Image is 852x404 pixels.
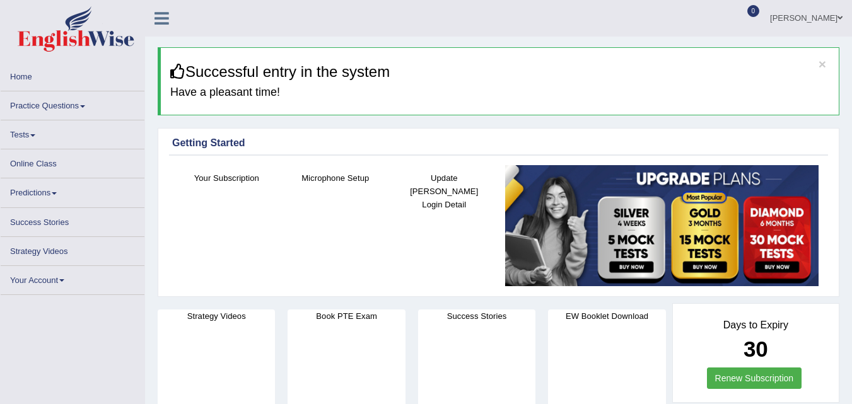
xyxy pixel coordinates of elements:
a: Practice Questions [1,91,144,116]
h4: Your Subscription [178,171,275,185]
a: Strategy Videos [1,237,144,262]
div: Getting Started [172,136,825,151]
a: Online Class [1,149,144,174]
a: Home [1,62,144,87]
h4: Days to Expiry [687,320,825,331]
h4: Success Stories [418,309,535,323]
a: Tests [1,120,144,145]
h4: Strategy Videos [158,309,275,323]
h4: Have a pleasant time! [170,86,829,99]
img: small5.jpg [505,165,819,287]
a: Success Stories [1,208,144,233]
h4: Book PTE Exam [288,309,405,323]
h3: Successful entry in the system [170,64,829,80]
a: Renew Subscription [707,367,802,389]
b: 30 [744,337,768,361]
span: 0 [747,5,760,17]
a: Your Account [1,266,144,291]
h4: Microphone Setup [288,171,384,185]
button: × [819,57,826,71]
a: Predictions [1,178,144,203]
h4: Update [PERSON_NAME] Login Detail [396,171,493,211]
h4: EW Booklet Download [548,309,665,323]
